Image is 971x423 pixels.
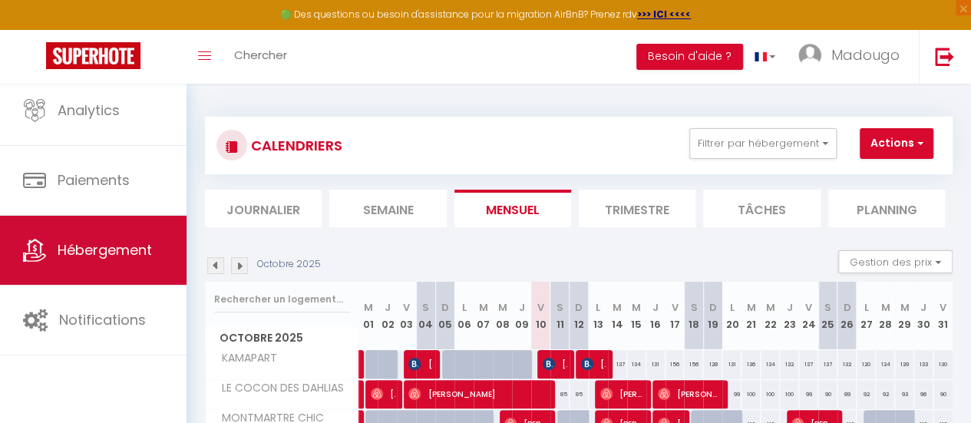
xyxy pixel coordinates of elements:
[837,350,857,378] div: 132
[895,282,914,350] th: 29
[876,350,895,378] div: 124
[780,380,799,408] div: 100
[703,190,820,227] li: Tâches
[637,8,691,21] a: >>> ICI <<<<
[257,257,321,272] p: Octobre 2025
[766,300,775,315] abbr: M
[798,44,821,67] img: ...
[940,300,946,315] abbr: V
[579,190,695,227] li: Trimestre
[581,349,606,378] span: [PERSON_NAME]
[498,300,507,315] abbr: M
[397,282,416,350] th: 03
[690,300,697,315] abbr: S
[857,350,876,378] div: 120
[780,282,799,350] th: 23
[208,350,281,367] span: KAMAPART
[895,350,914,378] div: 129
[747,300,756,315] abbr: M
[933,282,953,350] th: 31
[608,350,627,378] div: 137
[914,350,933,378] div: 133
[741,350,761,378] div: 136
[684,350,703,378] div: 156
[799,350,818,378] div: 137
[58,170,130,190] span: Paiements
[831,45,900,64] span: Madougo
[537,300,544,315] abbr: V
[684,282,703,350] th: 18
[493,282,512,350] th: 08
[828,190,945,227] li: Planning
[857,380,876,408] div: 92
[543,349,567,378] span: [PERSON_NAME]
[454,190,571,227] li: Mensuel
[608,282,627,350] th: 14
[824,300,831,315] abbr: S
[557,300,563,315] abbr: S
[933,380,953,408] div: 90
[234,47,287,63] span: Chercher
[665,350,685,378] div: 156
[359,282,378,350] th: 01
[876,282,895,350] th: 28
[818,380,837,408] div: 90
[722,380,741,408] div: 99
[613,300,622,315] abbr: M
[364,300,373,315] abbr: M
[422,300,429,315] abbr: S
[935,47,954,66] img: logout
[818,350,837,378] div: 137
[479,300,488,315] abbr: M
[799,380,818,408] div: 99
[512,282,531,350] th: 09
[646,282,665,350] th: 16
[761,350,780,378] div: 134
[596,300,600,315] abbr: L
[462,300,467,315] abbr: L
[550,380,570,408] div: 85
[799,282,818,350] th: 24
[570,380,589,408] div: 85
[818,282,837,350] th: 25
[378,282,397,350] th: 02
[385,300,391,315] abbr: J
[646,350,665,378] div: 131
[787,30,919,84] a: ... Madougo
[665,282,685,350] th: 17
[329,190,446,227] li: Semaine
[454,282,474,350] th: 06
[860,128,933,159] button: Actions
[837,282,857,350] th: 26
[416,282,435,350] th: 04
[600,379,643,408] span: [PERSON_NAME]
[730,300,735,315] abbr: L
[570,282,589,350] th: 12
[689,128,837,159] button: Filtrer par hébergement
[787,300,793,315] abbr: J
[914,282,933,350] th: 30
[518,300,524,315] abbr: J
[780,350,799,378] div: 132
[864,300,868,315] abbr: L
[58,240,152,259] span: Hébergement
[895,380,914,408] div: 93
[843,300,850,315] abbr: D
[761,282,780,350] th: 22
[208,380,348,397] span: LE COCON DES DAHLIAS
[914,380,933,408] div: 96
[371,379,395,408] span: [PERSON_NAME]
[703,350,722,378] div: 128
[722,282,741,350] th: 20
[247,128,342,163] h3: CALENDRIERS
[403,300,410,315] abbr: V
[214,286,350,313] input: Rechercher un logement...
[205,190,322,227] li: Journalier
[632,300,641,315] abbr: M
[474,282,493,350] th: 07
[722,350,741,378] div: 131
[703,282,722,350] th: 19
[671,300,678,315] abbr: V
[933,350,953,378] div: 130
